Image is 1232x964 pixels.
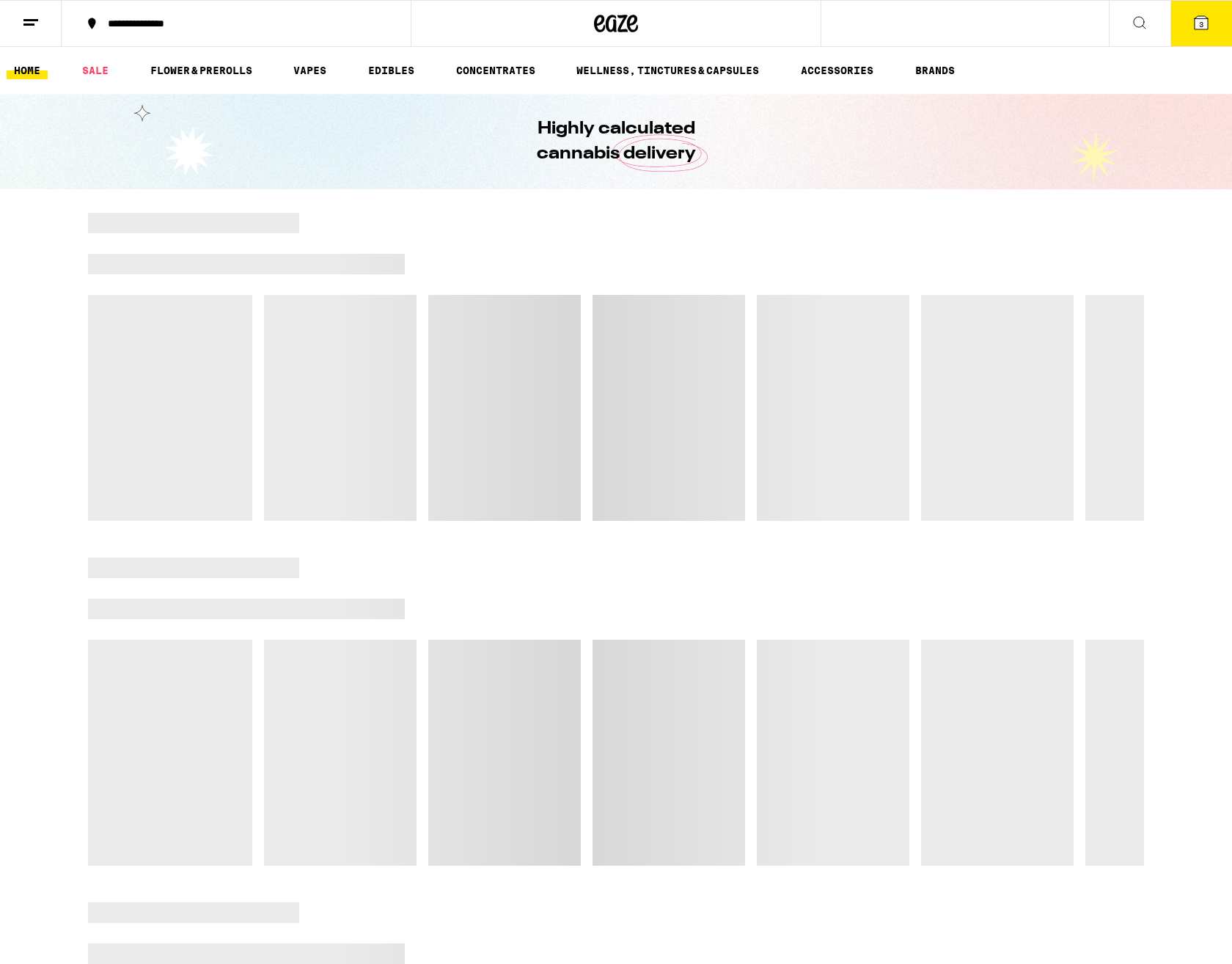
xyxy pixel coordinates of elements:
a: FLOWER & PREROLLS [143,62,260,79]
a: BRANDS [908,62,962,79]
h1: Highly calculated cannabis delivery [495,117,737,167]
a: SALE [75,62,116,79]
a: WELLNESS, TINCTURES & CAPSULES [569,62,766,79]
a: VAPES [286,62,334,79]
a: ACCESSORIES [793,62,881,79]
a: CONCENTRATES [449,62,543,79]
a: EDIBLES [361,62,422,79]
button: 3 [1170,1,1232,46]
span: 3 [1199,20,1203,29]
a: HOME [7,62,48,79]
